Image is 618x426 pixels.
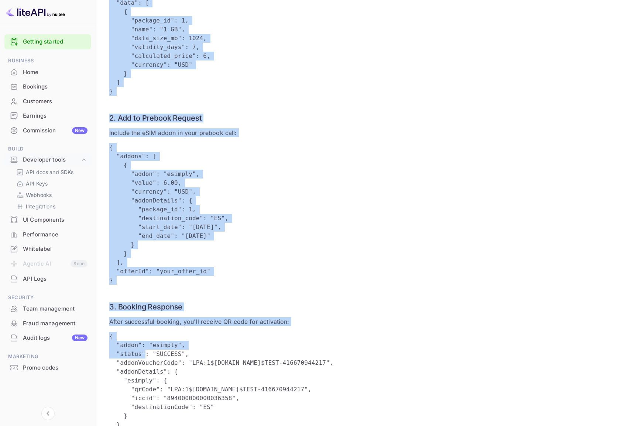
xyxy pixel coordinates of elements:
a: Customers [4,94,91,108]
div: Commission [23,127,87,135]
a: Home [4,65,91,79]
a: Promo codes [4,361,91,374]
a: Bookings [4,80,91,93]
div: Team management [4,302,91,316]
span: Build [4,145,91,153]
a: UI Components [4,213,91,226]
p: API Keys [26,180,48,187]
img: LiteAPI logo [6,6,65,18]
div: Fraud management [23,319,87,328]
p: After successful booking, you'll receive QR code for activation: [109,317,605,326]
a: Earnings [4,109,91,122]
p: Integrations [26,202,55,210]
p: Include the eSIM addon in your prebook call: [109,128,605,137]
a: Whitelabel [4,242,91,256]
div: Integrations [13,201,88,212]
h6: 2. Add to Prebook Request [109,114,605,122]
span: Marketing [4,353,91,361]
div: Customers [4,94,91,109]
div: CommissionNew [4,124,91,138]
div: Webhooks [13,190,88,200]
a: Getting started [23,38,87,46]
div: Home [23,68,87,77]
a: API Logs [4,272,91,285]
a: Fraud management [4,316,91,330]
a: Audit logsNew [4,331,91,344]
div: Promo codes [4,361,91,375]
div: Performance [23,231,87,239]
div: API docs and SDKs [13,167,88,177]
div: New [72,127,87,134]
div: Developer tools [4,153,91,166]
div: Whitelabel [23,245,87,253]
pre: { "addons": [ { "addon": "esimply", "value": 6.00, "currency": "USD", "addonDetails": { "package_... [109,143,605,285]
a: Team management [4,302,91,315]
div: Team management [23,305,87,313]
div: Home [4,65,91,80]
div: UI Components [23,216,87,224]
div: Getting started [4,34,91,49]
button: Collapse navigation [41,407,55,420]
a: CommissionNew [4,124,91,137]
a: Webhooks [16,191,85,199]
a: Performance [4,228,91,241]
div: New [72,335,87,341]
a: API docs and SDKs [16,168,85,176]
span: Security [4,294,91,302]
div: Fraud management [4,316,91,331]
div: Bookings [4,80,91,94]
div: Customers [23,97,87,106]
div: Audit logs [23,334,87,342]
div: Earnings [23,112,87,120]
p: API docs and SDKs [26,168,74,176]
div: Performance [4,228,91,242]
div: Developer tools [23,156,80,164]
div: Earnings [4,109,91,123]
div: Promo codes [23,364,87,372]
h6: 3. Booking Response [109,302,605,311]
span: Business [4,57,91,65]
div: API Logs [23,275,87,283]
div: Bookings [23,83,87,91]
a: API Keys [16,180,85,187]
a: Integrations [16,202,85,210]
p: Webhooks [26,191,52,199]
div: API Keys [13,178,88,189]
